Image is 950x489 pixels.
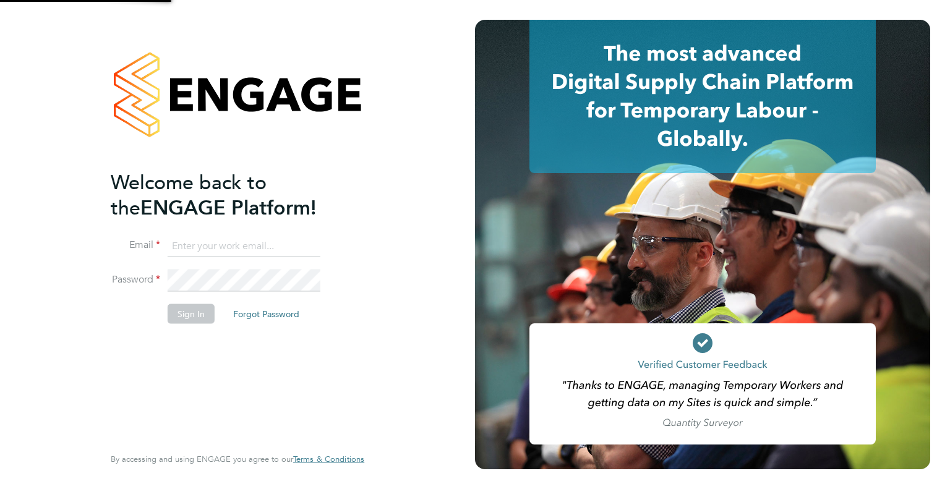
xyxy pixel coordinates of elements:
[293,454,364,464] a: Terms & Conditions
[111,454,364,464] span: By accessing and using ENGAGE you agree to our
[111,169,352,220] h2: ENGAGE Platform!
[111,170,267,219] span: Welcome back to the
[168,235,320,257] input: Enter your work email...
[111,273,160,286] label: Password
[168,304,215,324] button: Sign In
[223,304,309,324] button: Forgot Password
[111,239,160,252] label: Email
